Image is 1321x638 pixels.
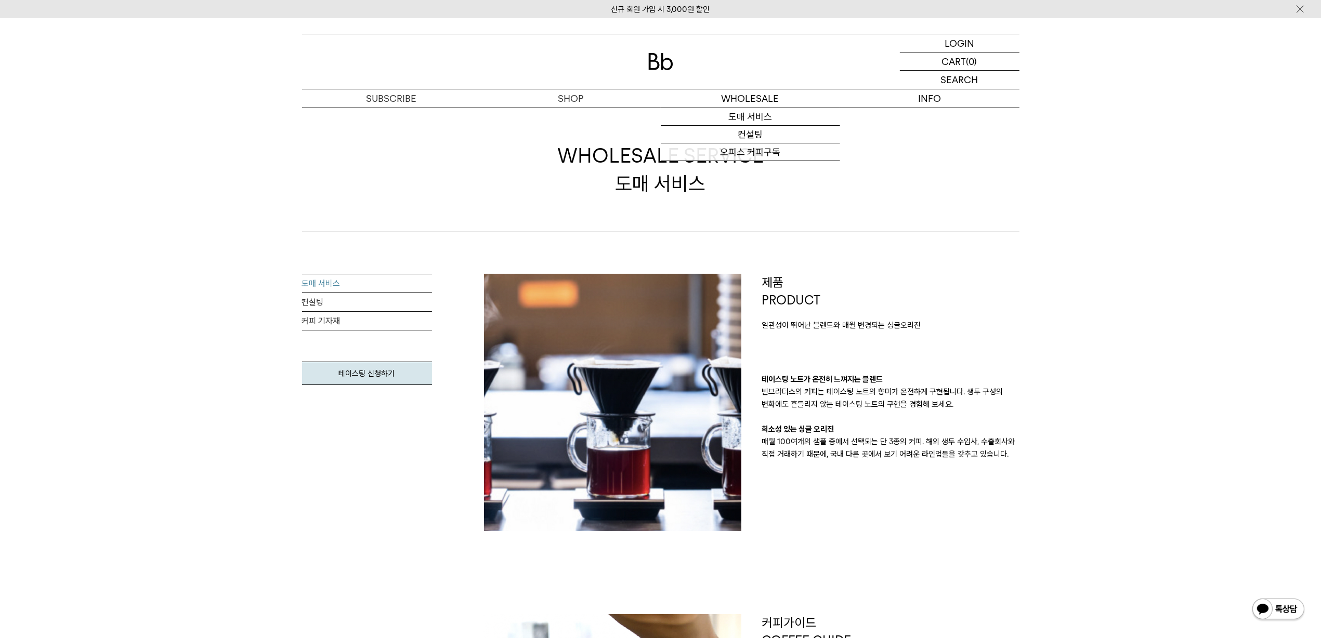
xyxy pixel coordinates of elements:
p: 일관성이 뛰어난 블렌드와 매월 변경되는 싱글오리진 [762,319,1019,331]
a: 오피스 커피구독 [661,143,840,161]
p: 테이스팅 노트가 온전히 느껴지는 블렌드 [762,373,1019,386]
a: 도매 서비스 [302,274,432,293]
a: 컨설팅 [302,293,432,312]
div: 도매 서비스 [557,142,764,197]
a: SUBSCRIBE [302,89,481,108]
a: SHOP [481,89,661,108]
img: 카카오톡 채널 1:1 채팅 버튼 [1251,597,1305,622]
a: 테이스팅 신청하기 [302,362,432,385]
span: WHOLESALE SERVICE [557,142,764,169]
p: 희소성 있는 싱글 오리진 [762,423,1019,435]
a: 신규 회원 가입 시 3,000원 할인 [611,5,710,14]
img: 로고 [648,53,673,70]
p: INFO [840,89,1019,108]
p: SEARCH [941,71,978,89]
p: 제품 PRODUCT [762,274,1019,309]
p: 빈브라더스의 커피는 테이스팅 노트의 향미가 온전하게 구현됩니다. 생두 구성의 변화에도 흔들리지 않는 테이스팅 노트의 구현을 경험해 보세요. [762,386,1019,410]
a: 컨설팅 [661,126,840,143]
p: CART [942,52,966,70]
a: 커피 기자재 [302,312,432,330]
a: LOGIN [900,34,1019,52]
p: WHOLESALE [661,89,840,108]
p: LOGIN [945,34,974,52]
a: CART (0) [900,52,1019,71]
p: 매월 100여개의 샘플 중에서 선택되는 단 3종의 커피. 해외 생두 수입사, 수출회사와 직접 거래하기 때문에, 국내 다른 곳에서 보기 어려운 라인업들을 갖추고 있습니다. [762,435,1019,460]
p: (0) [966,52,977,70]
a: 도매 서비스 [661,108,840,126]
